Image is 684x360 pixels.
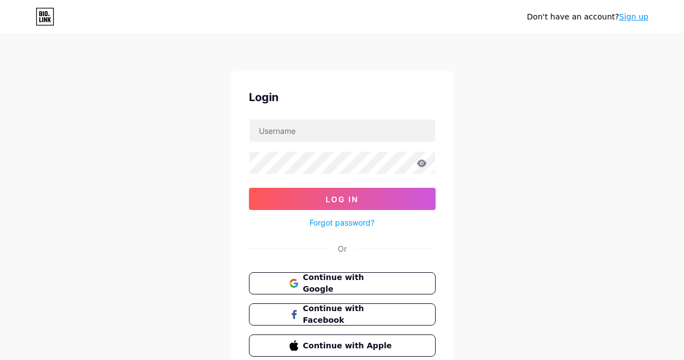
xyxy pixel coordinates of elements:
a: Sign up [619,12,648,21]
div: Or [338,243,347,254]
span: Log In [326,194,358,204]
div: Don't have an account? [527,11,648,23]
span: Continue with Facebook [303,303,395,326]
button: Log In [249,188,436,210]
input: Username [249,119,435,142]
div: Login [249,89,436,106]
button: Continue with Google [249,272,436,294]
a: Forgot password? [309,217,375,228]
button: Continue with Apple [249,334,436,357]
span: Continue with Apple [303,340,395,352]
button: Continue with Facebook [249,303,436,326]
span: Continue with Google [303,272,395,295]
